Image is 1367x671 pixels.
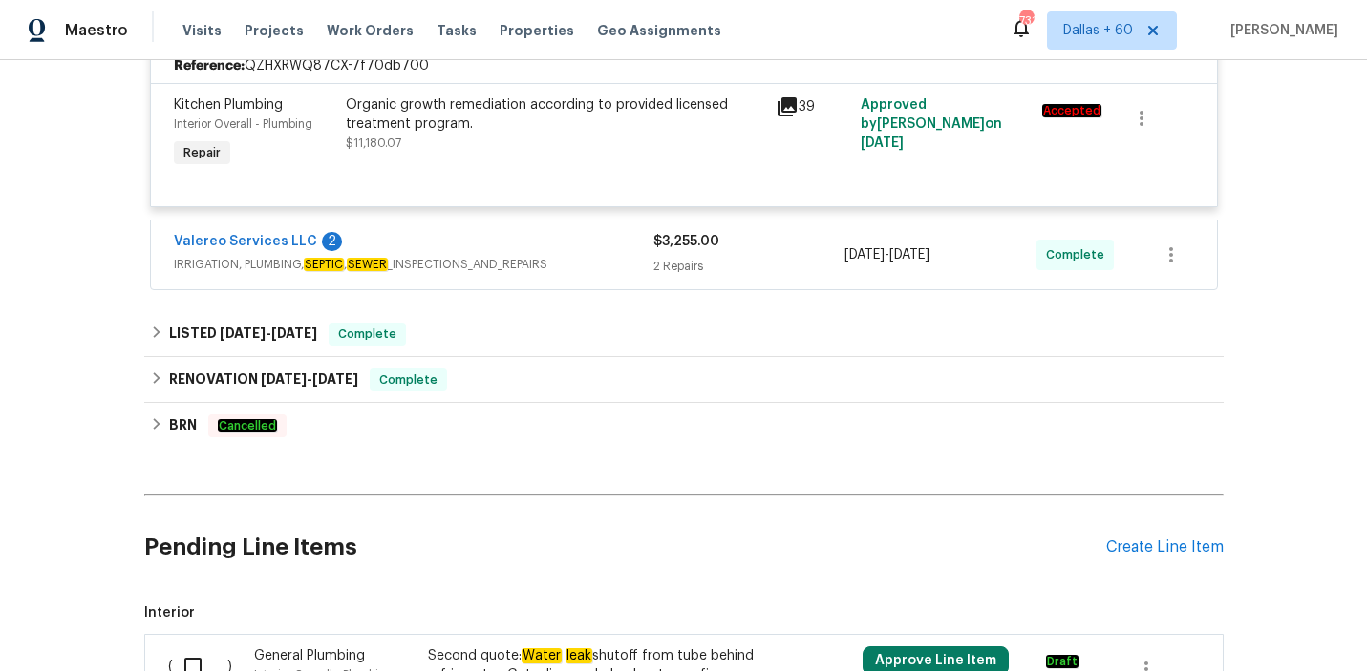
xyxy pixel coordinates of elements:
em: Water [522,648,562,663]
span: IRRIGATION, PLUMBING, , _INSPECTIONS_AND_REPAIRS [174,255,653,274]
a: Valereo Services LLC [174,235,317,248]
span: [DATE] [261,372,307,386]
span: [PERSON_NAME] [1223,21,1338,40]
span: [DATE] [220,326,266,340]
div: BRN Cancelled [144,403,1224,449]
span: Projects [245,21,304,40]
h6: BRN [169,414,197,437]
div: LISTED [DATE]-[DATE]Complete [144,311,1224,357]
em: leak [566,648,592,663]
em: SEWER [347,258,388,271]
span: [DATE] [271,326,317,340]
span: Visits [182,21,222,40]
span: [DATE] [861,136,904,150]
span: Maestro [65,21,128,40]
span: Approved by [PERSON_NAME] on [861,98,1002,150]
div: QZHXRWQ87CX-7f70db700 [151,49,1217,83]
div: 2 Repairs [653,257,845,276]
div: 2 [322,232,342,251]
span: Kitchen Plumbing [174,98,283,112]
em: Cancelled [218,419,277,432]
span: Work Orders [327,21,414,40]
b: Reference: [174,56,245,75]
span: General Plumbing [254,649,365,662]
span: Complete [1046,245,1112,264]
h2: Pending Line Items [144,503,1106,592]
h6: LISTED [169,323,317,346]
span: Geo Assignments [597,21,721,40]
span: Complete [331,325,404,344]
span: - [220,326,317,340]
span: $3,255.00 [653,235,719,248]
span: [DATE] [889,248,929,262]
em: SEPTIC [304,258,344,271]
span: - [261,372,358,386]
span: Interior [144,603,1224,622]
div: RENOVATION [DATE]-[DATE]Complete [144,357,1224,403]
span: Interior Overall - Plumbing [174,118,312,130]
span: $11,180.07 [346,137,401,149]
span: Complete [372,370,445,389]
em: Draft [1046,655,1079,668]
span: Repair [176,143,228,162]
em: Accepted [1042,104,1101,117]
span: - [844,245,929,264]
span: [DATE] [844,248,885,262]
div: 39 [776,95,850,118]
span: Properties [500,21,574,40]
div: 731 [1019,11,1033,31]
div: Organic growth remediation according to provided licensed treatment program. [346,95,764,134]
div: Create Line Item [1106,538,1224,556]
span: Tasks [437,24,477,37]
h6: RENOVATION [169,368,358,391]
span: Dallas + 60 [1063,21,1133,40]
span: [DATE] [312,372,358,386]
